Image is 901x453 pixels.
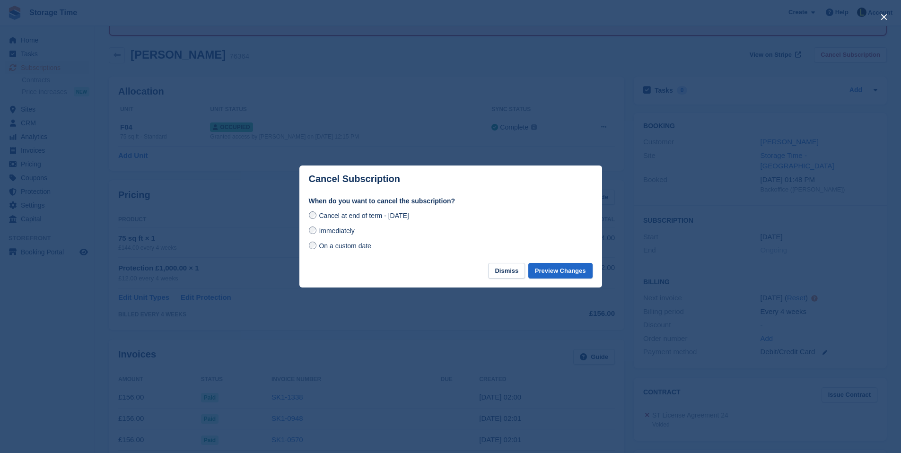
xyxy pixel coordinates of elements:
input: Immediately [309,226,316,234]
button: close [876,9,892,25]
button: Preview Changes [528,263,593,279]
span: On a custom date [319,242,371,250]
p: Cancel Subscription [309,174,400,184]
span: Cancel at end of term - [DATE] [319,212,409,219]
input: Cancel at end of term - [DATE] [309,211,316,219]
input: On a custom date [309,242,316,249]
button: Dismiss [488,263,525,279]
span: Immediately [319,227,354,235]
label: When do you want to cancel the subscription? [309,196,593,206]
